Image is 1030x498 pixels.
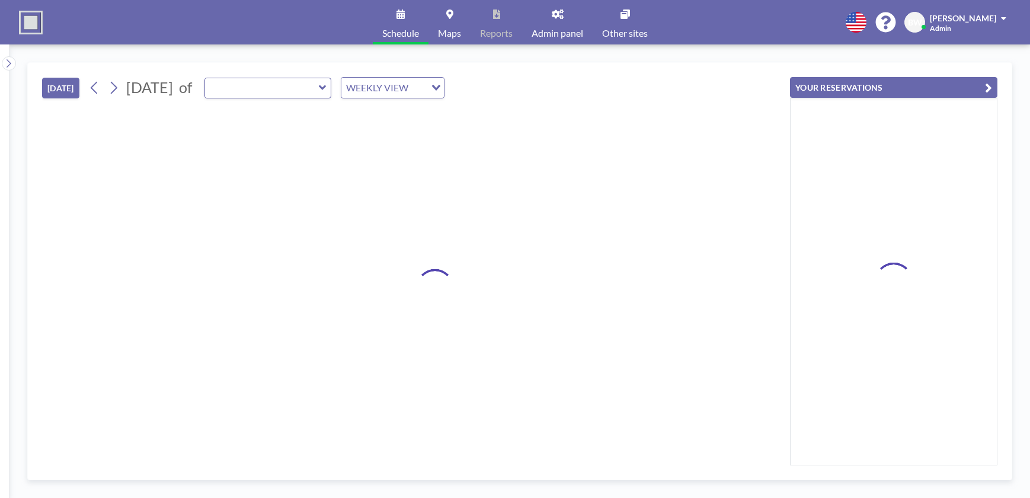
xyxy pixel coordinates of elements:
[532,28,583,38] span: Admin panel
[344,80,411,95] span: WEEKLY VIEW
[42,78,79,98] button: [DATE]
[930,24,951,33] span: Admin
[179,78,192,97] span: of
[412,80,424,95] input: Search for option
[602,28,648,38] span: Other sites
[341,78,444,98] div: Search for option
[438,28,461,38] span: Maps
[790,77,997,98] button: YOUR RESERVATIONS
[19,11,43,34] img: organization-logo
[908,17,922,28] span: BW
[382,28,419,38] span: Schedule
[480,28,513,38] span: Reports
[930,13,996,23] span: [PERSON_NAME]
[126,78,173,96] span: [DATE]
